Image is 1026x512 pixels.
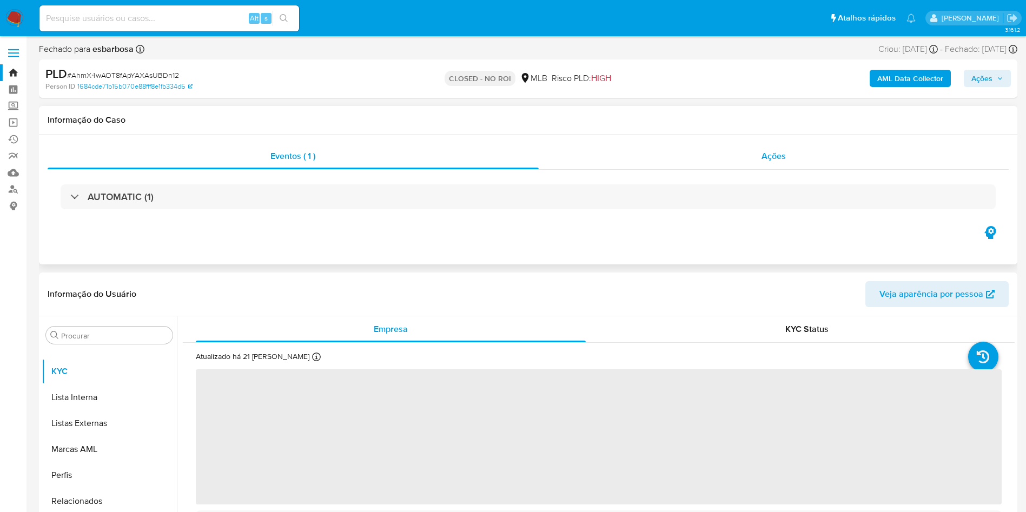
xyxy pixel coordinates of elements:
a: Sair [1007,12,1018,24]
span: Ações [971,70,992,87]
span: ‌ [196,369,1002,504]
a: Notificações [906,14,916,23]
span: Atalhos rápidos [838,12,896,24]
b: PLD [45,65,67,82]
span: Fechado para [39,43,134,55]
div: AUTOMATIC (1) [61,184,996,209]
span: # AhmX4wAOT8fApYAXAsUBDn12 [67,70,179,81]
button: Perfis [42,462,177,488]
button: AML Data Collector [870,70,951,87]
span: HIGH [591,72,611,84]
button: Ações [964,70,1011,87]
button: Marcas AML [42,436,177,462]
p: CLOSED - NO ROI [445,71,515,86]
input: Procurar [61,331,168,341]
input: Pesquise usuários ou casos... [39,11,299,25]
button: Procurar [50,331,59,340]
span: Ações [762,150,786,162]
span: - [940,43,943,55]
button: Lista Interna [42,384,177,410]
a: 1684cde71b15b070e88fff8e1fb334d5 [77,82,193,91]
span: Eventos ( 1 ) [270,150,315,162]
button: Listas Externas [42,410,177,436]
p: magno.ferreira@mercadopago.com.br [942,13,1003,23]
span: KYC Status [785,323,829,335]
button: Veja aparência por pessoa [865,281,1009,307]
h1: Informação do Usuário [48,289,136,300]
button: KYC [42,358,177,384]
span: s [264,13,268,23]
span: Empresa [374,323,408,335]
button: search-icon [273,11,295,26]
div: Criou: [DATE] [878,43,938,55]
b: esbarbosa [90,43,134,55]
span: Risco PLD: [552,72,611,84]
div: MLB [520,72,547,84]
b: AML Data Collector [877,70,943,87]
h3: AUTOMATIC (1) [88,191,154,203]
span: Veja aparência por pessoa [879,281,983,307]
h1: Informação do Caso [48,115,1009,125]
div: Fechado: [DATE] [945,43,1017,55]
b: Person ID [45,82,75,91]
span: Alt [250,13,259,23]
p: Atualizado há 21 [PERSON_NAME] [196,351,309,362]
